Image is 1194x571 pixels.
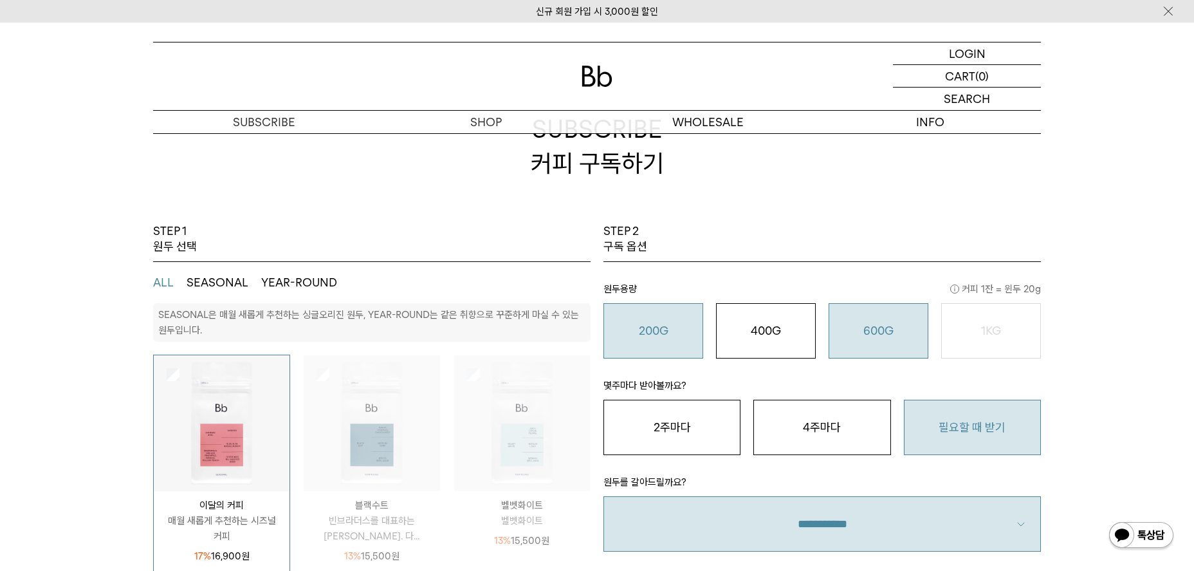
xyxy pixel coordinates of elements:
p: 벨벳화이트 [454,513,590,529]
button: YEAR-ROUND [261,275,337,290]
button: 2주마다 [603,400,740,455]
a: SHOP [375,111,597,133]
p: 15,500 [344,548,400,564]
p: LOGIN [949,42,986,64]
img: 상품이미지 [304,355,439,491]
p: STEP 1 원두 선택 [153,223,197,255]
p: STEP 2 구독 옵션 [603,223,647,255]
p: 벨벳화이트 [454,498,590,513]
span: 13% [344,550,361,562]
p: SEASONAL은 매월 새롭게 추천하는 싱글오리진 원두, YEAR-ROUND는 같은 취향으로 꾸준하게 마실 수 있는 원두입니다. [158,309,579,336]
o: 200G [639,324,668,337]
button: 4주마다 [753,400,890,455]
p: 매월 새롭게 추천하는 시즈널 커피 [154,513,289,544]
o: 1KG [981,324,1001,337]
img: 카카오톡 채널 1:1 채팅 버튼 [1108,521,1175,552]
p: 15,500 [494,533,549,548]
button: 필요할 때 받기 [904,400,1041,455]
o: 600G [863,324,894,337]
button: SEASONAL [187,275,248,290]
p: CART [945,65,975,87]
button: ALL [153,275,174,290]
span: 커피 1잔 = 윈두 20g [950,281,1041,297]
a: 신규 회원 가입 시 3,000원 할인 [536,6,658,17]
p: 빈브라더스를 대표하는 [PERSON_NAME]. 다... [304,513,439,544]
span: 17% [194,550,211,562]
button: 600G [829,303,928,359]
p: WHOLESALE [597,111,819,133]
span: 원 [541,535,549,547]
button: 200G [603,303,703,359]
h2: SUBSCRIBE 커피 구독하기 [153,69,1041,223]
p: 블랙수트 [304,498,439,513]
p: 몇주마다 받아볼까요? [603,378,1041,400]
p: 이달의 커피 [154,498,289,513]
o: 400G [751,324,781,337]
p: 원두용량 [603,281,1041,303]
img: 상품이미지 [154,355,289,491]
p: INFO [819,111,1041,133]
a: LOGIN [893,42,1041,65]
span: 원 [241,550,250,562]
a: SUBSCRIBE [153,111,375,133]
span: 13% [494,535,511,547]
span: 원 [391,550,400,562]
p: 원두를 갈아드릴까요? [603,474,1041,496]
button: 400G [716,303,816,359]
img: 상품이미지 [454,355,590,491]
img: 로고 [582,66,612,87]
p: (0) [975,65,989,87]
p: SEARCH [944,88,990,110]
button: 1KG [941,303,1041,359]
a: CART (0) [893,65,1041,88]
p: 16,900 [194,548,250,564]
